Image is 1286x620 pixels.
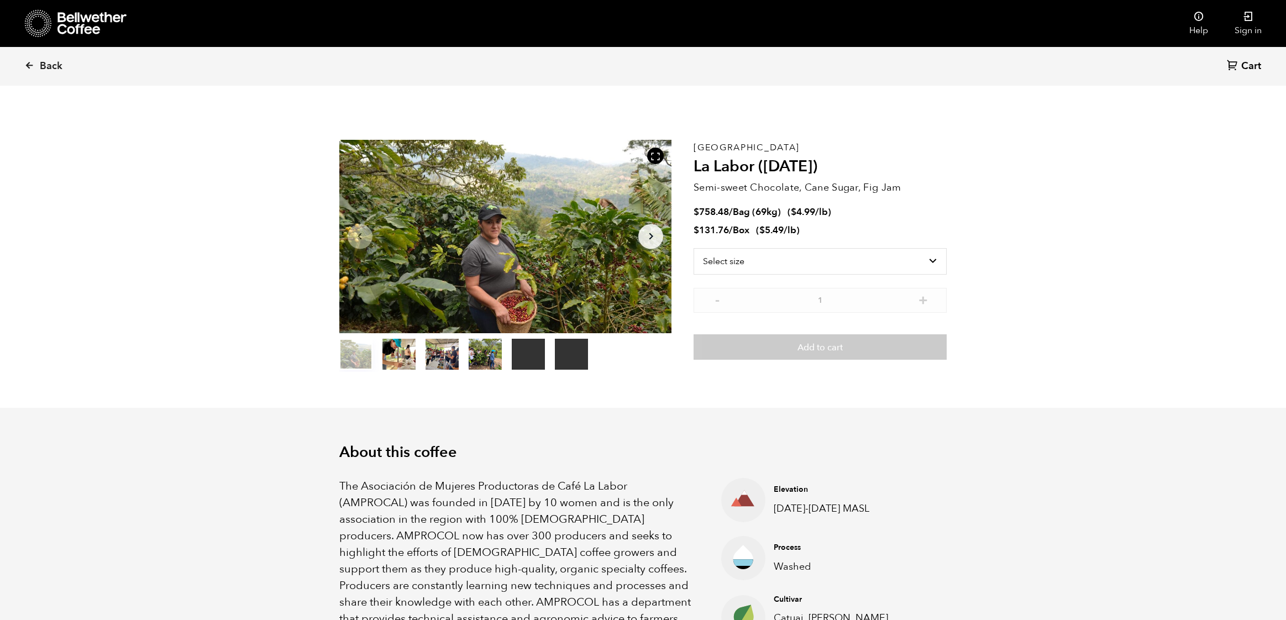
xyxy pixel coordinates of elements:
h2: About this coffee [339,444,947,461]
span: ( ) [756,224,800,237]
bdi: 131.76 [694,224,729,237]
p: [DATE]-[DATE] MASL [774,501,930,516]
span: Box [733,224,749,237]
h4: Elevation [774,484,930,495]
video: Your browser does not support the video tag. [555,339,588,370]
span: /lb [784,224,796,237]
button: + [916,293,930,304]
span: / [729,224,733,237]
span: $ [791,206,796,218]
button: Add to cart [694,334,947,360]
span: / [729,206,733,218]
span: $ [694,224,699,237]
p: Washed [774,559,930,574]
span: $ [759,224,765,237]
a: Cart [1227,59,1264,74]
h4: Cultivar [774,594,930,605]
p: Semi-sweet Chocolate, Cane Sugar, Fig Jam [694,180,947,195]
bdi: 4.99 [791,206,815,218]
bdi: 5.49 [759,224,784,237]
video: Your browser does not support the video tag. [512,339,545,370]
span: Back [40,60,62,73]
span: Bag (69kg) [733,206,781,218]
span: /lb [815,206,828,218]
bdi: 758.48 [694,206,729,218]
span: $ [694,206,699,218]
h2: La Labor ([DATE]) [694,157,947,176]
span: Cart [1241,60,1261,73]
button: - [710,293,724,304]
span: ( ) [788,206,831,218]
h4: Process [774,542,930,553]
